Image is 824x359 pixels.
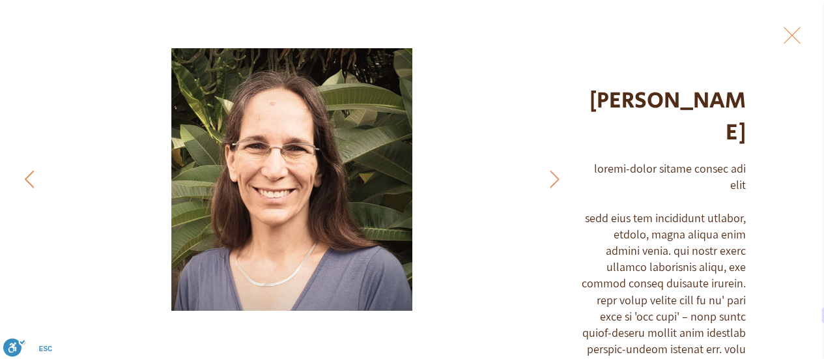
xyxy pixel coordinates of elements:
[13,164,46,196] button: Next Item
[580,85,746,149] h1: [PERSON_NAME]
[780,20,804,48] button: Exit expand mode
[538,164,571,196] button: Previous Item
